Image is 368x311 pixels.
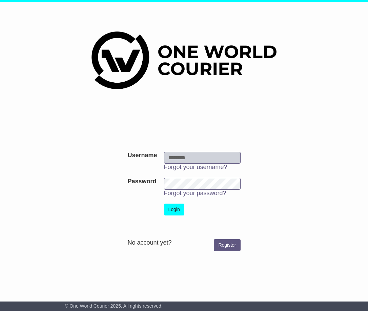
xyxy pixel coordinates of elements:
[65,303,163,309] span: © One World Courier 2025. All rights reserved.
[214,239,240,251] a: Register
[127,239,240,247] div: No account yet?
[127,152,157,159] label: Username
[164,164,227,170] a: Forgot your username?
[164,204,184,215] button: Login
[164,190,226,196] a: Forgot your password?
[91,32,277,89] img: One World
[127,178,156,185] label: Password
